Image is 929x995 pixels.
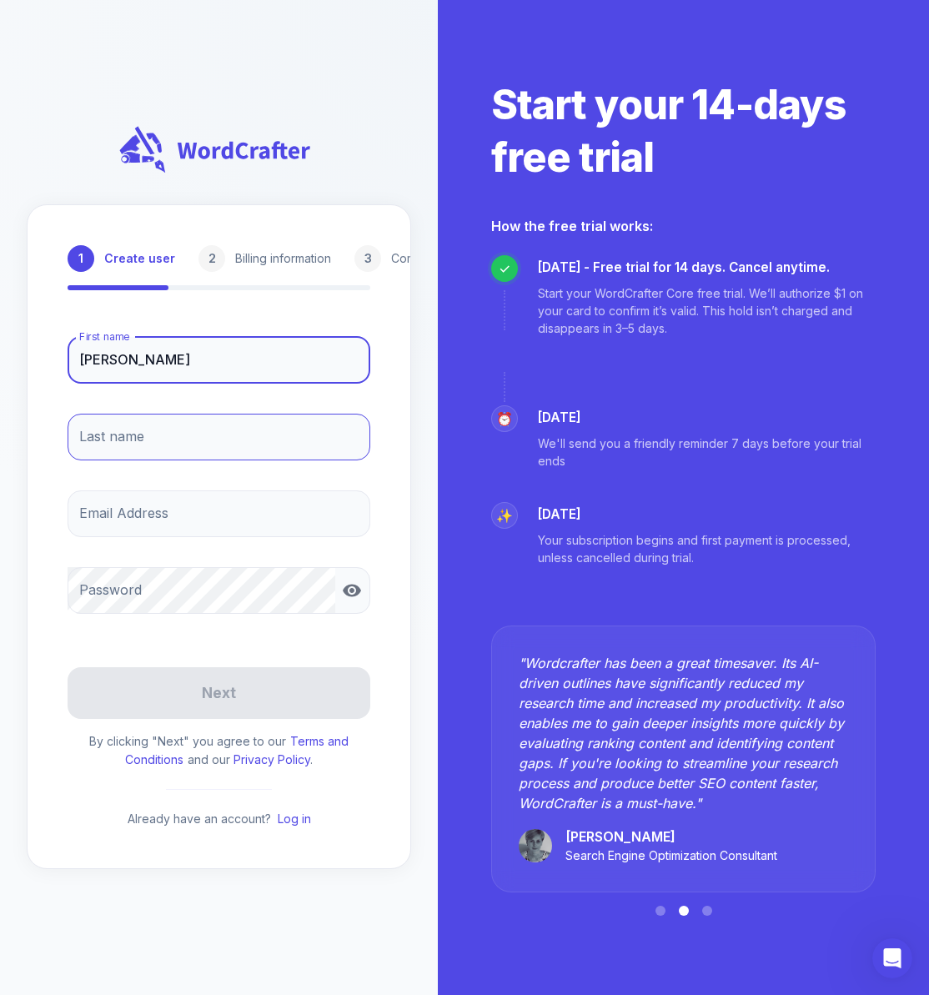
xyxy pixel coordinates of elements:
[79,329,129,344] label: First name
[491,405,518,432] div: ⏰
[491,502,518,529] div: ✨
[491,255,518,282] div: ✓
[538,284,876,337] p: Start your WordCrafter Core free trial. We’ll authorize $1 on your card to confirm it’s valid. Th...
[391,249,484,268] p: Complete profile
[538,409,876,428] p: [DATE]
[565,827,777,847] p: [PERSON_NAME]
[491,79,876,183] h2: Start your 14-days free trial
[234,752,310,766] a: Privacy Policy
[538,435,876,470] p: We'll send you a friendly reminder 7 days before your trial ends
[538,259,876,278] p: [DATE] - Free trial for 14 days. Cancel anytime.
[128,810,311,828] p: Already have an account?
[538,505,876,525] p: [DATE]
[519,829,552,862] img: diana-busko.jpg
[565,847,777,865] p: Search Engine Optimization Consultant
[68,732,370,769] p: By clicking "Next" you agree to our and our .
[872,938,912,978] iframe: Intercom live chat
[354,245,381,272] div: 3
[519,653,848,813] p: " Wordcrafter has been a great timesaver. Its AI-driven outlines have significantly reduced my re...
[235,249,331,268] p: Billing information
[538,531,876,566] p: Your subscription begins and first payment is processed, unless cancelled during trial.
[278,812,311,826] a: Log in
[68,245,94,272] div: 1
[491,217,876,235] h2: How the free trial works:
[104,249,175,268] p: Create user
[198,245,225,272] div: 2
